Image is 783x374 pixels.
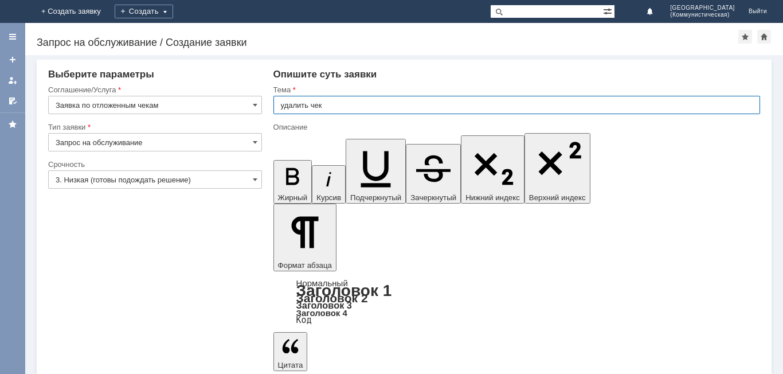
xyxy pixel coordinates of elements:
span: Расширенный поиск [603,5,614,16]
div: Сделать домашней страницей [757,30,771,44]
div: Запрос на обслуживание / Создание заявки [37,37,738,48]
button: Жирный [273,160,312,204]
a: Код [296,315,312,325]
span: Зачеркнутый [410,193,456,202]
button: Подчеркнутый [346,139,406,204]
span: Жирный [278,193,308,202]
div: Добавить в избранное [738,30,752,44]
div: Соглашение/Услуга [48,86,260,93]
a: Заголовок 4 [296,308,347,318]
div: Описание [273,123,758,131]
div: Срочность [48,161,260,168]
button: Формат абзаца [273,204,336,271]
button: Зачеркнутый [406,144,461,204]
span: Цитата [278,361,303,369]
a: Мои заявки [3,71,22,89]
span: Нижний индекс [465,193,520,202]
a: Заголовок 2 [296,291,368,305]
span: [GEOGRAPHIC_DATA] [670,5,735,11]
span: Формат абзаца [278,261,332,270]
a: Заголовок 1 [296,282,392,299]
button: Цитата [273,332,308,371]
span: Выберите параметры [48,69,154,80]
div: Тип заявки [48,123,260,131]
span: Опишите суть заявки [273,69,377,80]
div: Тема [273,86,758,93]
div: Создать [115,5,173,18]
span: Курсив [316,193,341,202]
span: Верхний индекс [529,193,586,202]
a: Нормальный [296,278,348,288]
button: Нижний индекс [461,135,524,204]
button: Верхний индекс [524,133,590,204]
a: Создать заявку [3,50,22,69]
button: Курсив [312,165,346,204]
div: Формат абзаца [273,279,760,324]
span: Подчеркнутый [350,193,401,202]
span: (Коммунистическая) [670,11,735,18]
a: Мои согласования [3,92,22,110]
a: Заголовок 3 [296,300,352,310]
